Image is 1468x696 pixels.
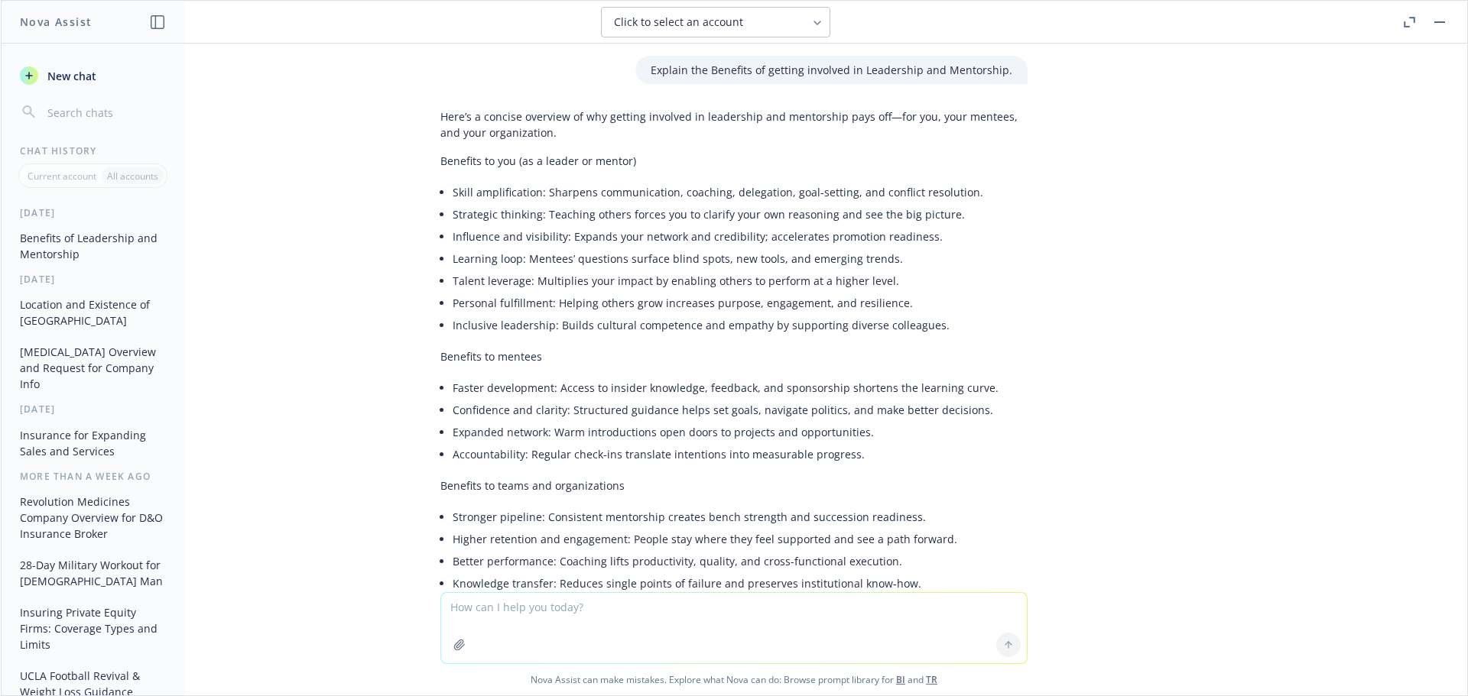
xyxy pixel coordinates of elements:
div: [DATE] [2,403,184,416]
li: Strategic thinking: Teaching others forces you to clarify your own reasoning and see the big pict... [453,203,1028,225]
p: Benefits to mentees [440,348,1028,364]
p: All accounts [107,170,158,183]
div: More than a week ago [2,470,184,483]
p: Benefits to teams and organizations [440,477,1028,494]
li: Higher retention and engagement: People stay where they feel supported and see a path forward. [453,528,1028,550]
li: Learning loop: Mentees’ questions surface blind spots, new tools, and emerging trends. [453,248,1028,270]
li: Inclusive leadership: Builds cultural competence and empathy by supporting diverse colleagues. [453,314,1028,336]
span: New chat [44,68,96,84]
li: Skill amplification: Sharpens communication, coaching, delegation, goal-setting, and conflict res... [453,181,1028,203]
p: Benefits to you (as a leader or mentor) [440,153,1028,169]
div: [DATE] [2,206,184,219]
div: [DATE] [2,273,184,286]
li: Confidence and clarity: Structured guidance helps set goals, navigate politics, and make better d... [453,399,1028,421]
button: Insurance for Expanding Sales and Services [14,422,172,464]
input: Search chats [44,102,166,123]
li: Knowledge transfer: Reduces single points of failure and preserves institutional know‑how. [453,572,1028,594]
li: Influence and visibility: Expands your network and credibility; accelerates promotion readiness. [453,225,1028,248]
button: 28-Day Military Workout for [DEMOGRAPHIC_DATA] Man [14,552,172,594]
li: Faster development: Access to insider knowledge, feedback, and sponsorship shortens the learning ... [453,377,1028,399]
button: Revolution Medicines Company Overview for D&O Insurance Broker [14,489,172,546]
button: Benefits of Leadership and Mentorship [14,225,172,267]
button: Click to select an account [601,7,830,37]
button: [MEDICAL_DATA] Overview and Request for Company Info [14,339,172,397]
p: Explain the Benefits of getting involved in Leadership and Mentorship. [651,62,1012,78]
li: Better performance: Coaching lifts productivity, quality, and cross-functional execution. [453,550,1028,572]
h1: Nova Assist [20,14,92,30]
p: Here’s a concise overview of why getting involved in leadership and mentorship pays off—for you, ... [440,108,1028,141]
li: Talent leverage: Multiplies your impact by enabling others to perform at a higher level. [453,270,1028,292]
p: Current account [28,170,96,183]
span: Nova Assist can make mistakes. Explore what Nova can do: Browse prompt library for and [7,664,1461,695]
span: Click to select an account [614,15,743,30]
a: TR [926,673,937,686]
li: Expanded network: Warm introductions open doors to projects and opportunities. [453,421,1028,443]
li: Personal fulfillment: Helping others grow increases purpose, engagement, and resilience. [453,292,1028,314]
button: New chat [14,62,172,89]
div: Chat History [2,144,184,157]
li: Stronger pipeline: Consistent mentorship creates bench strength and succession readiness. [453,506,1028,528]
button: Location and Existence of [GEOGRAPHIC_DATA] [14,292,172,333]
a: BI [896,673,905,686]
li: Accountability: Regular check-ins translate intentions into measurable progress. [453,443,1028,465]
button: Insuring Private Equity Firms: Coverage Types and Limits [14,600,172,657]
